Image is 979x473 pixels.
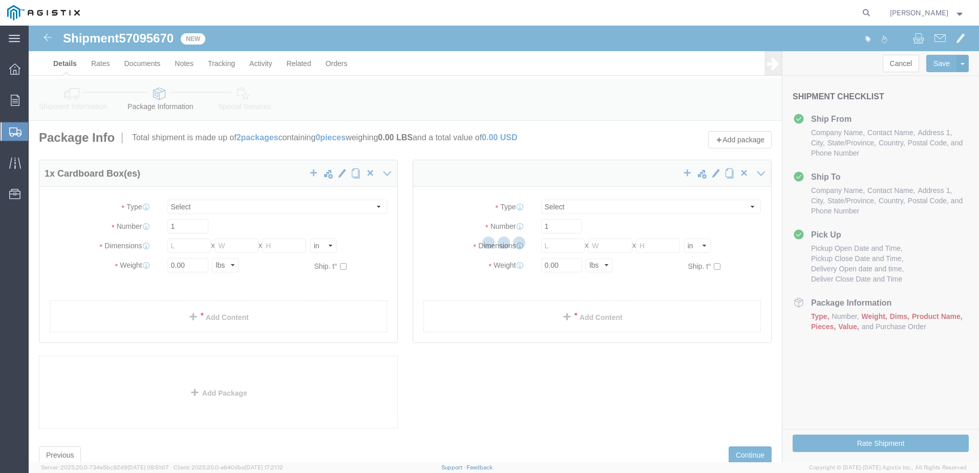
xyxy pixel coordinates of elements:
[174,464,283,470] span: Client: 2025.20.0-e640dba
[889,7,965,19] button: [PERSON_NAME]
[245,464,283,470] span: [DATE] 17:21:12
[441,464,467,470] a: Support
[41,464,169,470] span: Server: 2025.20.0-734e5bc92d9
[127,464,169,470] span: [DATE] 09:51:07
[890,7,948,18] span: Carrie O’Neill
[466,464,493,470] a: Feedback
[7,5,80,20] img: logo
[809,463,967,472] span: Copyright © [DATE]-[DATE] Agistix Inc., All Rights Reserved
